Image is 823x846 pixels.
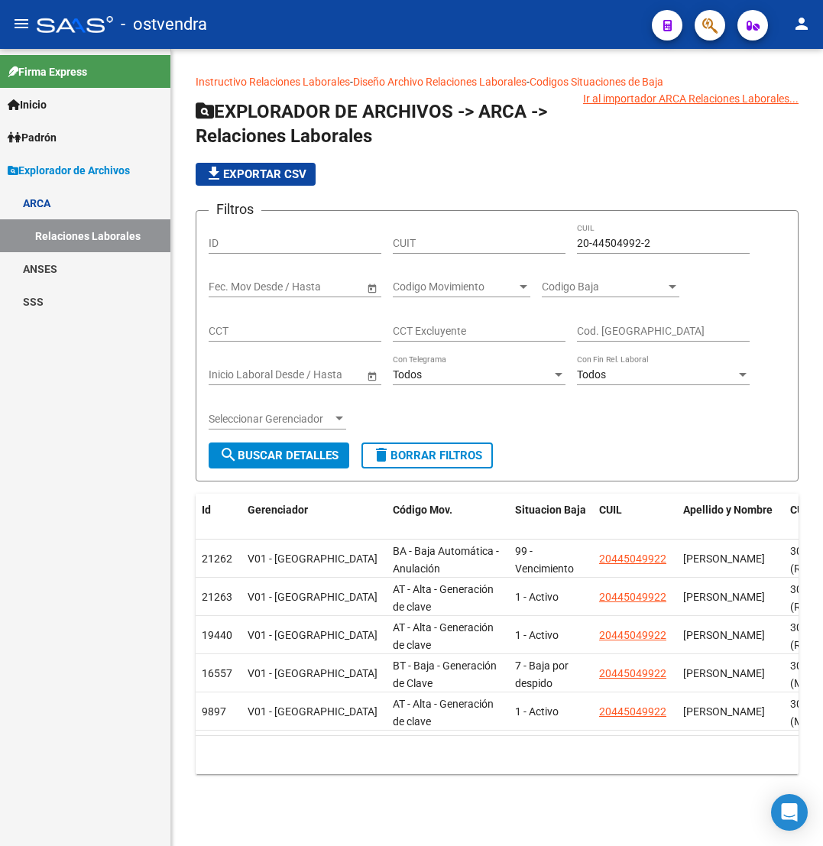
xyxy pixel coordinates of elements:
span: V01 - [GEOGRAPHIC_DATA] [248,629,377,641]
span: Código Mov. [393,504,452,516]
button: Borrar Filtros [361,442,493,468]
button: Buscar Detalles [209,442,349,468]
span: Apellido y Nombre [683,504,773,516]
span: 20445049922 [599,591,666,603]
button: Open calendar [364,368,380,384]
mat-icon: delete [372,446,390,464]
span: AT - Alta - Generación de clave [393,698,494,728]
span: Inicio [8,96,47,113]
span: Situacion Baja [515,504,586,516]
datatable-header-cell: CUIL [593,494,677,561]
span: Exportar CSV [205,167,306,181]
button: Exportar CSV [196,163,316,186]
span: Firma Express [8,63,87,80]
span: GAGO GONZALO JOAQUIN [683,553,765,565]
span: GAGO GONZALO JOAQUIN [683,705,765,718]
datatable-header-cell: Código Mov. [387,494,509,561]
button: Open calendar [364,280,380,296]
span: BT - Baja - Generación de Clave [393,660,497,689]
span: AT - Alta - Generación de clave [393,583,494,613]
datatable-header-cell: Situacion Baja [509,494,593,561]
span: 7 - Baja por despido [515,660,569,689]
div: Open Intercom Messenger [771,794,808,831]
span: Todos [393,368,422,381]
input: Fecha fin [277,368,352,381]
input: Fecha inicio [209,368,264,381]
span: 1 - Activo [515,705,559,718]
span: V01 - [GEOGRAPHIC_DATA] [248,553,377,565]
input: Fecha fin [277,280,352,293]
span: Id [202,504,211,516]
span: V01 - [GEOGRAPHIC_DATA] [248,591,377,603]
p: - - [196,73,799,90]
span: 20445049922 [599,705,666,718]
span: EXPLORADOR DE ARCHIVOS -> ARCA -> Relaciones Laborales [196,101,547,147]
span: Explorador de Archivos [8,162,130,179]
span: Seleccionar Gerenciador [209,413,332,426]
mat-icon: menu [12,15,31,33]
mat-icon: search [219,446,238,464]
span: Gerenciador [248,504,308,516]
span: 16557 [202,667,232,679]
h3: Filtros [209,199,261,220]
datatable-header-cell: Id [196,494,241,561]
span: 21262 [202,553,232,565]
span: 20445049922 [599,629,666,641]
span: GAGO GONZALO JOAQUIN [683,629,765,641]
span: V01 - [GEOGRAPHIC_DATA] [248,705,377,718]
span: Codigo Movimiento [393,280,517,293]
span: 20445049922 [599,667,666,679]
span: BA - Baja Automática - Anulación [393,545,499,575]
span: 19440 [202,629,232,641]
div: Ir al importador ARCA Relaciones Laborales... [583,90,799,107]
span: V01 - [GEOGRAPHIC_DATA] [248,667,377,679]
mat-icon: file_download [205,164,223,183]
span: 99 - Vencimiento de contrato a plazo fijo o determ., a tiempo compl. o parcial [515,545,582,662]
a: Instructivo Relaciones Laborales [196,76,350,88]
span: 1 - Activo [515,591,559,603]
span: Borrar Filtros [372,449,482,462]
datatable-header-cell: Gerenciador [241,494,387,561]
datatable-header-cell: Apellido y Nombre [677,494,784,561]
span: AT - Alta - Generación de clave [393,621,494,651]
span: CUIT [790,504,814,516]
span: CUIL [599,504,622,516]
span: 9897 [202,705,226,718]
span: - ostvendra [121,8,207,41]
span: GAGO GONZALO JOAQUIN [683,591,765,603]
a: Codigos Situaciones de Baja [530,76,663,88]
span: Padrón [8,129,57,146]
span: Codigo Baja [542,280,666,293]
span: 21263 [202,591,232,603]
span: Todos [577,368,606,381]
input: Fecha inicio [209,280,264,293]
span: GAGO GONZALO JOAQUIN [683,667,765,679]
span: Buscar Detalles [219,449,339,462]
span: 1 - Activo [515,629,559,641]
span: 20445049922 [599,553,666,565]
a: Diseño Archivo Relaciones Laborales [353,76,527,88]
mat-icon: person [792,15,811,33]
